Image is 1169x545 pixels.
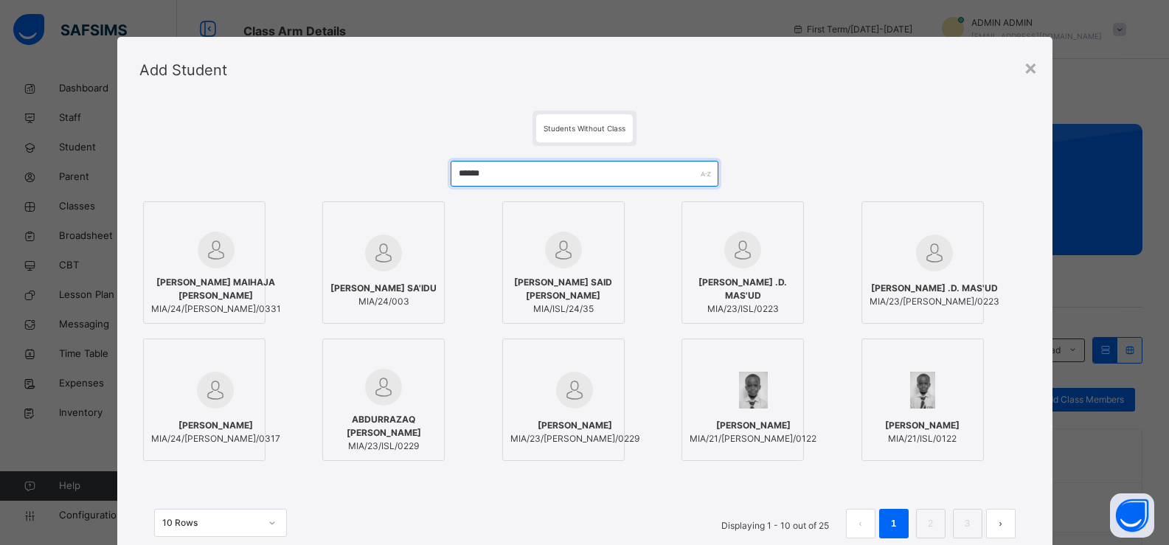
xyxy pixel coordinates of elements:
[510,432,639,445] span: MIA/23/[PERSON_NAME]/0229
[510,419,639,432] span: [PERSON_NAME]
[986,509,1016,538] li: 下一页
[986,509,1016,538] button: next page
[510,302,617,316] span: MIA/ISL/24/35
[690,302,796,316] span: MIA/23/ISL/0223
[330,282,437,295] span: [PERSON_NAME] SA'IDU
[330,440,437,453] span: MIA/23/ISL/0229
[690,432,816,445] span: MIA/21/[PERSON_NAME]/0122
[710,509,840,538] li: Displaying 1 - 10 out of 25
[365,235,402,271] img: default.svg
[846,509,875,538] li: 上一页
[739,372,768,409] img: MIA_21_128.png
[330,413,437,440] span: ABDURRAZAQ [PERSON_NAME]
[544,124,625,133] span: Students Without Class
[151,302,281,316] span: MIA/24/[PERSON_NAME]/0331
[846,509,875,538] button: prev page
[556,372,593,409] img: default.svg
[885,432,960,445] span: MIA/21/ISL/0122
[151,419,280,432] span: [PERSON_NAME]
[724,232,761,268] img: default.svg
[151,432,280,445] span: MIA/24/[PERSON_NAME]/0317
[690,419,816,432] span: [PERSON_NAME]
[870,295,999,308] span: MIA/23/[PERSON_NAME]/0223
[960,514,974,533] a: 3
[365,369,402,406] img: default.svg
[885,419,960,432] span: [PERSON_NAME]
[330,295,437,308] span: MIA/24/003
[1024,52,1038,83] div: ×
[879,509,909,538] li: 1
[690,276,796,302] span: [PERSON_NAME] .D. MAS'UD
[923,514,937,533] a: 2
[910,372,934,409] img: MIA_ISL_21_128.png
[545,232,582,268] img: default.svg
[916,235,953,271] img: default.svg
[870,282,999,295] span: [PERSON_NAME] .D. MAS'UD
[162,516,260,530] div: 10 Rows
[887,514,901,533] a: 1
[151,276,281,302] span: [PERSON_NAME] MAIHAJA [PERSON_NAME]
[916,509,946,538] li: 2
[953,509,982,538] li: 3
[510,276,617,302] span: [PERSON_NAME] SAID [PERSON_NAME]
[1110,493,1154,538] button: Open asap
[197,372,234,409] img: default.svg
[139,61,227,79] span: Add Student
[198,232,235,268] img: default.svg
